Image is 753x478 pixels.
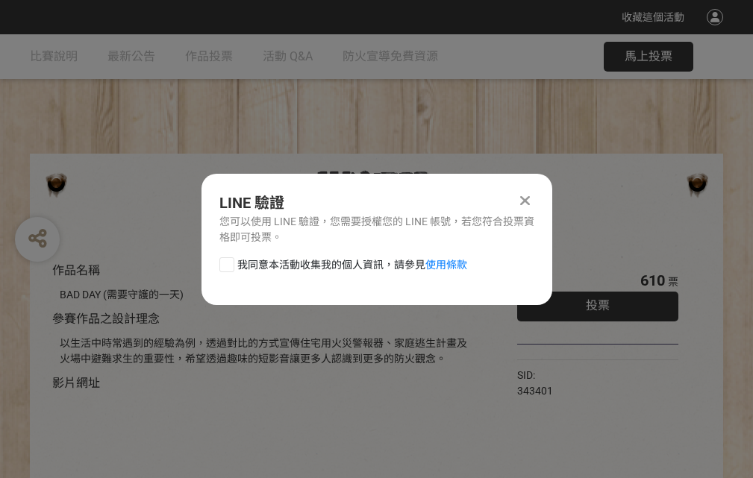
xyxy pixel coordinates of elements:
div: BAD DAY (需要守護的一天) [60,287,472,303]
a: 使用條款 [425,259,467,271]
div: 以生活中時常遇到的經驗為例，透過對比的方式宣傳住宅用火災警報器、家庭逃生計畫及火場中避難求生的重要性，希望透過趣味的短影音讓更多人認識到更多的防火觀念。 [60,336,472,367]
span: 票 [668,276,678,288]
span: 防火宣導免費資源 [343,49,438,63]
span: 我同意本活動收集我的個人資訊，請參見 [237,257,467,273]
div: 您可以使用 LINE 驗證，您需要授權您的 LINE 帳號，若您符合投票資格即可投票。 [219,214,534,245]
a: 防火宣導免費資源 [343,34,438,79]
span: 馬上投票 [625,49,672,63]
a: 活動 Q&A [263,34,313,79]
span: 參賽作品之設計理念 [52,312,160,326]
span: 投票 [586,298,610,312]
span: 作品名稱 [52,263,100,277]
span: 收藏這個活動 [622,11,684,23]
span: 比賽說明 [30,49,78,63]
span: 最新公告 [107,49,155,63]
span: 610 [640,271,665,289]
a: 比賽說明 [30,34,78,79]
a: 作品投票 [185,34,233,79]
span: 作品投票 [185,49,233,63]
div: LINE 驗證 [219,192,534,214]
span: SID: 343401 [517,369,553,397]
span: 影片網址 [52,376,100,390]
iframe: Facebook Share [557,368,631,383]
a: 最新公告 [107,34,155,79]
button: 馬上投票 [604,42,693,72]
span: 活動 Q&A [263,49,313,63]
